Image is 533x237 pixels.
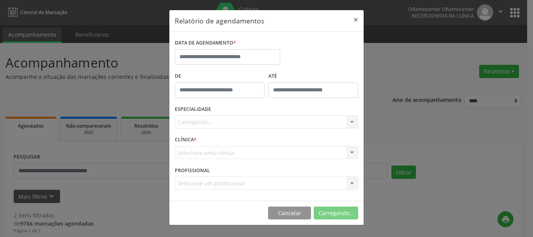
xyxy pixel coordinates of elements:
label: De [175,70,265,82]
button: Carregando... [314,207,358,220]
label: ATÉ [268,70,358,82]
label: DATA DE AGENDAMENTO [175,37,236,49]
label: ESPECIALIDADE [175,103,211,116]
label: CLÍNICA [175,134,197,146]
h5: Relatório de agendamentos [175,16,264,26]
label: PROFISSIONAL [175,164,210,176]
button: Cancelar [268,207,311,220]
button: Close [348,10,364,29]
